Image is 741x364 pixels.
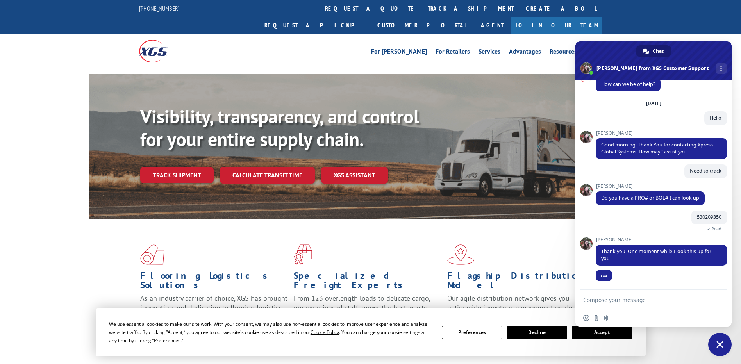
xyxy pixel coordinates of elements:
[294,294,441,328] p: From 123 overlength loads to delicate cargo, our experienced staff knows the best way to move you...
[711,226,721,232] span: Read
[442,326,502,339] button: Preferences
[653,45,664,57] span: Chat
[321,167,388,184] a: XGS ASSISTANT
[708,333,732,356] div: Close chat
[572,326,632,339] button: Accept
[550,48,577,57] a: Resources
[154,337,180,344] span: Preferences
[140,167,214,183] a: Track shipment
[690,168,721,174] span: Need to track
[601,81,655,87] span: How can we be of help?
[96,308,646,356] div: Cookie Consent Prompt
[509,48,541,57] a: Advantages
[371,48,427,57] a: For [PERSON_NAME]
[139,4,180,12] a: [PHONE_NUMBER]
[109,320,432,344] div: We use essential cookies to make our site work. With your consent, we may also use non-essential ...
[479,48,500,57] a: Services
[583,315,589,321] span: Insert an emoji
[507,326,567,339] button: Decline
[601,194,699,201] span: Do you have a PRO# or BOL# I can look up
[697,214,721,220] span: 530209350
[140,104,419,151] b: Visibility, transparency, and control for your entire supply chain.
[371,17,473,34] a: Customer Portal
[601,248,711,262] span: Thank you. One moment while I look this up for you.
[601,141,713,155] span: Good morning. Thank You for contacting Xpress Global Systems. How may I assist you
[583,296,707,303] textarea: Compose your message...
[140,271,288,294] h1: Flooring Logistics Solutions
[140,244,164,265] img: xgs-icon-total-supply-chain-intelligence-red
[593,315,600,321] span: Send a file
[447,271,595,294] h1: Flagship Distribution Model
[259,17,371,34] a: Request a pickup
[447,294,591,312] span: Our agile distribution network gives you nationwide inventory management on demand.
[511,17,602,34] a: Join Our Team
[636,45,671,57] div: Chat
[436,48,470,57] a: For Retailers
[311,329,339,335] span: Cookie Policy
[294,244,312,265] img: xgs-icon-focused-on-flooring-red
[716,63,727,74] div: More channels
[220,167,315,184] a: Calculate transit time
[140,294,287,321] span: As an industry carrier of choice, XGS has brought innovation and dedication to flooring logistics...
[596,237,727,243] span: [PERSON_NAME]
[710,114,721,121] span: Hello
[596,184,705,189] span: [PERSON_NAME]
[294,271,441,294] h1: Specialized Freight Experts
[596,130,727,136] span: [PERSON_NAME]
[646,101,661,106] div: [DATE]
[604,315,610,321] span: Audio message
[473,17,511,34] a: Agent
[447,244,474,265] img: xgs-icon-flagship-distribution-model-red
